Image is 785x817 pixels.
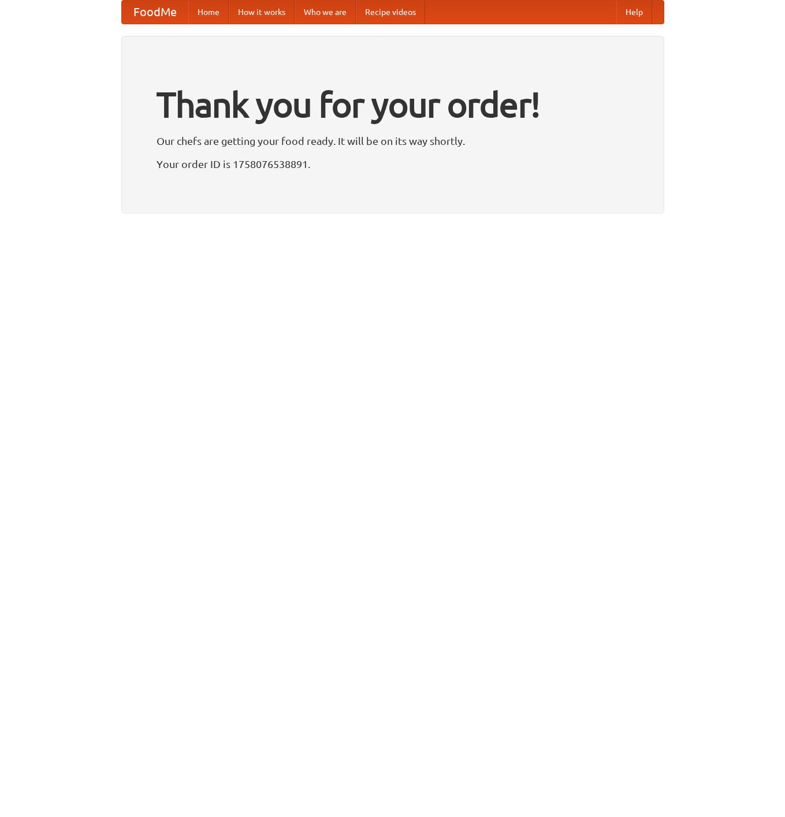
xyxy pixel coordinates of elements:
a: Help [616,1,652,24]
p: Our chefs are getting your food ready. It will be on its way shortly. [157,132,629,150]
a: How it works [229,1,295,24]
a: Home [188,1,229,24]
h1: Thank you for your order! [157,77,629,132]
a: Recipe videos [356,1,425,24]
a: Who we are [295,1,356,24]
p: Your order ID is 1758076538891. [157,155,629,173]
a: FoodMe [122,1,188,24]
